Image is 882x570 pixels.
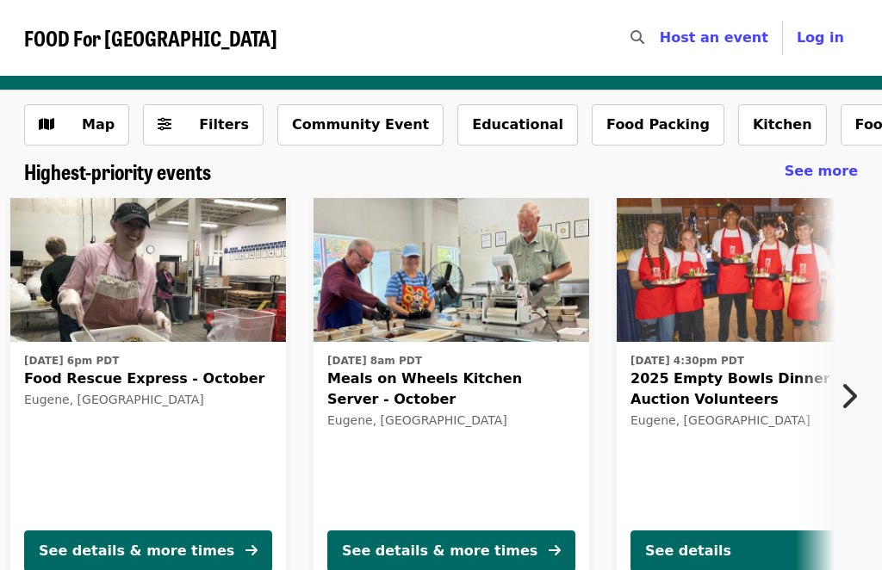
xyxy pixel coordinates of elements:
[277,104,444,146] button: Community Event
[457,104,578,146] button: Educational
[10,198,286,343] img: Food Rescue Express - October organized by FOOD For Lane County
[327,413,575,428] div: Eugene, [GEOGRAPHIC_DATA]
[738,104,827,146] button: Kitchen
[655,17,668,59] input: Search
[158,116,171,133] i: sliders-h icon
[10,159,872,184] div: Highest-priority events
[785,163,858,179] span: See more
[660,29,768,46] a: Host an event
[24,156,211,186] span: Highest-priority events
[24,22,277,53] span: FOOD For [GEOGRAPHIC_DATA]
[630,369,879,410] span: 2025 Empty Bowls Dinner & Auction Volunteers
[143,104,264,146] button: Filters (0 selected)
[314,198,589,343] img: Meals on Wheels Kitchen Server - October organized by FOOD For Lane County
[825,372,882,420] button: Next item
[785,161,858,182] a: See more
[797,29,844,46] span: Log in
[24,159,211,184] a: Highest-priority events
[82,116,115,133] span: Map
[592,104,724,146] button: Food Packing
[39,116,54,133] i: map icon
[39,541,234,561] div: See details & more times
[327,369,575,410] span: Meals on Wheels Kitchen Server - October
[24,26,277,51] a: FOOD For [GEOGRAPHIC_DATA]
[245,542,258,559] i: arrow-right icon
[840,380,857,412] i: chevron-right icon
[630,413,879,428] div: Eugene, [GEOGRAPHIC_DATA]
[630,29,644,46] i: search icon
[24,353,119,369] time: [DATE] 6pm PDT
[199,116,249,133] span: Filters
[645,541,731,561] div: See details
[342,541,537,561] div: See details & more times
[24,393,272,407] div: Eugene, [GEOGRAPHIC_DATA]
[327,353,422,369] time: [DATE] 8am PDT
[630,353,744,369] time: [DATE] 4:30pm PDT
[549,542,561,559] i: arrow-right icon
[24,369,272,389] span: Food Rescue Express - October
[783,21,858,55] button: Log in
[24,104,129,146] button: Show map view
